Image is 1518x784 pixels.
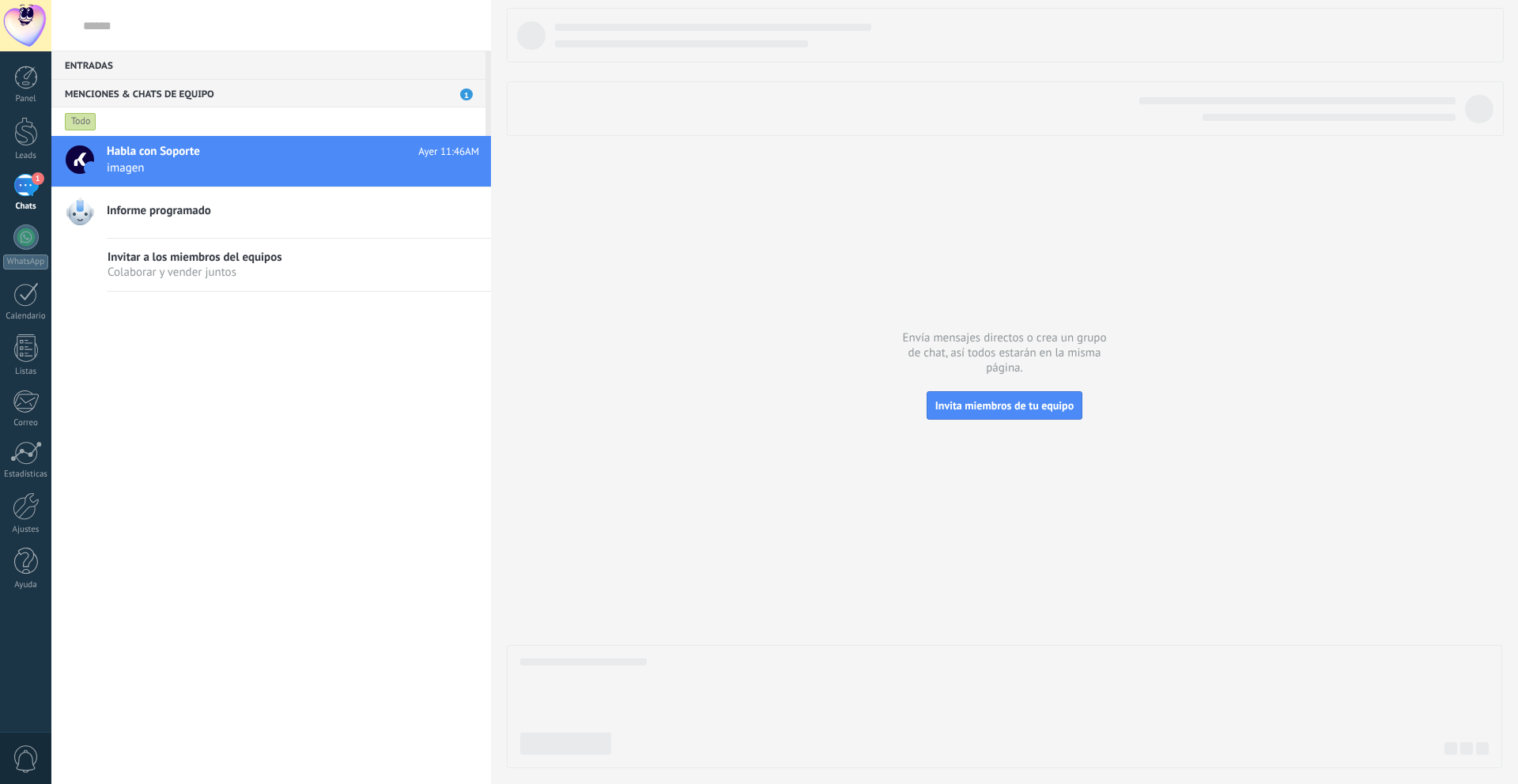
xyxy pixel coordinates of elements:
span: Ayer 11:46AM [418,144,479,160]
span: 1 [32,172,44,185]
div: Estadísticas [3,469,49,480]
div: Listas [3,367,49,377]
div: Ayuda [3,580,49,590]
span: Habla con Soporte [107,144,200,160]
span: Colaborar y vender juntos [108,265,282,280]
a: Informe programado [51,187,491,238]
div: Entradas [51,51,485,79]
button: Invita miembros de tu equipo [927,391,1082,420]
div: Panel [3,94,49,104]
span: 1 [460,89,473,100]
span: Invitar a los miembros del equipos [108,250,282,265]
div: Correo [3,418,49,428]
div: Leads [3,151,49,161]
span: imagen [107,160,449,175]
div: WhatsApp [3,254,48,269]
div: Calendario [3,311,49,322]
div: Ajustes [3,525,49,535]
span: Invita miembros de tu equipo [935,398,1074,413]
span: Informe programado [107,203,211,219]
a: Habla con Soporte Ayer 11:46AM imagen [51,136,491,187]
div: Menciones & Chats de equipo [51,79,485,107]
div: Todo [65,112,96,131]
div: Chats [3,202,49,212]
